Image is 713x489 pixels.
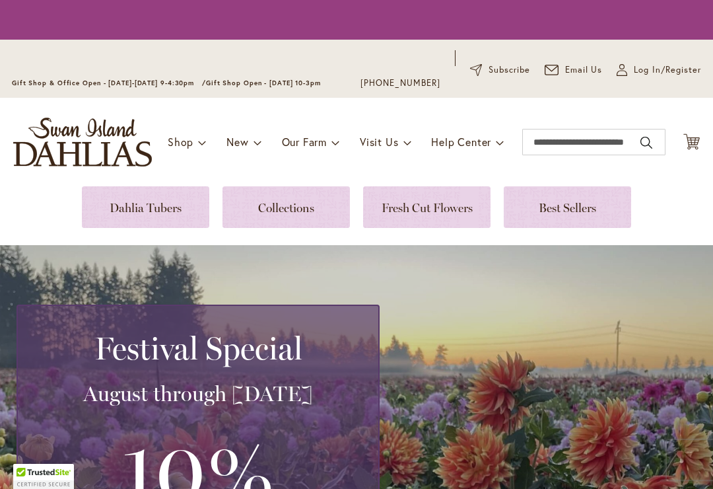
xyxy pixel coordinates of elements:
span: Email Us [565,63,603,77]
span: Gift Shop Open - [DATE] 10-3pm [206,79,321,87]
a: [PHONE_NUMBER] [360,77,440,90]
a: Email Us [545,63,603,77]
span: Gift Shop & Office Open - [DATE]-[DATE] 9-4:30pm / [12,79,206,87]
a: Subscribe [470,63,530,77]
span: Help Center [431,135,491,149]
span: Shop [168,135,193,149]
button: Search [640,132,652,153]
span: Log In/Register [634,63,701,77]
a: store logo [13,118,152,167]
a: Log In/Register [617,63,701,77]
h3: August through [DATE] [34,381,362,407]
span: Visit Us [360,135,398,149]
h2: Festival Special [34,330,362,367]
span: Subscribe [489,63,530,77]
span: New [226,135,248,149]
span: Our Farm [282,135,327,149]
